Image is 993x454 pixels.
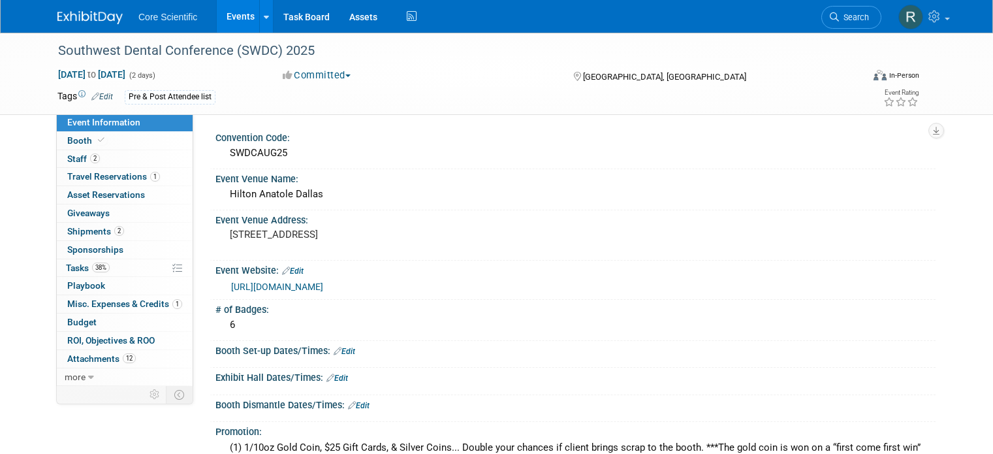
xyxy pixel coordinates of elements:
a: Misc. Expenses & Credits1 [57,295,193,313]
span: Asset Reservations [67,189,145,200]
pre: [STREET_ADDRESS] [230,229,501,240]
div: Event Rating [883,89,919,96]
span: to [86,69,98,80]
div: # of Badges: [215,300,936,316]
span: Event Information [67,117,140,127]
img: Rachel Wolff [898,5,923,29]
span: 1 [172,299,182,309]
a: Edit [91,92,113,101]
div: Exhibit Hall Dates/Times: [215,368,936,385]
span: Search [839,12,869,22]
a: Playbook [57,277,193,295]
a: Edit [282,267,304,276]
a: Search [821,6,881,29]
a: Edit [348,401,370,410]
td: Tags [57,89,113,105]
a: more [57,368,193,386]
span: 2 [90,154,100,163]
span: more [65,372,86,382]
div: Booth Set-up Dates/Times: [215,341,936,358]
a: Sponsorships [57,241,193,259]
a: ROI, Objectives & ROO [57,332,193,349]
span: Staff [67,154,100,164]
a: Event Information [57,114,193,131]
span: Travel Reservations [67,171,160,182]
a: [URL][DOMAIN_NAME] [231,282,323,292]
span: Attachments [67,353,136,364]
a: Asset Reservations [57,186,193,204]
a: Edit [326,374,348,383]
span: Budget [67,317,97,327]
div: SWDCAUG25 [225,143,926,163]
span: Giveaways [67,208,110,218]
span: (2 days) [128,71,155,80]
span: Shipments [67,226,124,236]
div: Hilton Anatole Dallas [225,184,926,204]
span: Booth [67,135,107,146]
a: Attachments12 [57,350,193,368]
div: Event Website: [215,261,936,278]
a: Edit [334,347,355,356]
span: Sponsorships [67,244,123,255]
a: Booth [57,132,193,150]
div: In-Person [889,71,919,80]
span: 1 [150,172,160,182]
div: Southwest Dental Conference (SWDC) 2025 [54,39,846,63]
span: 2 [114,226,124,236]
div: Event Venue Address: [215,210,936,227]
a: Budget [57,314,193,331]
td: Personalize Event Tab Strip [144,386,166,403]
div: Convention Code: [215,128,936,144]
span: 38% [92,263,110,272]
div: Pre & Post Attendee list [125,90,215,104]
span: ROI, Objectives & ROO [67,335,155,346]
div: Promotion: [215,422,936,438]
a: Staff2 [57,150,193,168]
td: Toggle Event Tabs [166,386,193,403]
span: Misc. Expenses & Credits [67,299,182,309]
a: Giveaways [57,204,193,222]
span: Playbook [67,280,105,291]
a: Travel Reservations1 [57,168,193,186]
span: [DATE] [DATE] [57,69,126,80]
div: Booth Dismantle Dates/Times: [215,395,936,412]
button: Committed [278,69,356,82]
div: 6 [225,315,926,335]
div: Event Venue Name: [215,169,936,186]
i: Booth reservation complete [98,137,104,144]
img: ExhibitDay [57,11,123,24]
div: Event Format [792,68,919,88]
span: [GEOGRAPHIC_DATA], [GEOGRAPHIC_DATA] [583,72,746,82]
span: Tasks [66,263,110,273]
span: 12 [123,353,136,363]
a: Shipments2 [57,223,193,240]
img: Format-Inperson.png [874,70,887,80]
span: Core Scientific [138,12,197,22]
a: Tasks38% [57,259,193,277]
